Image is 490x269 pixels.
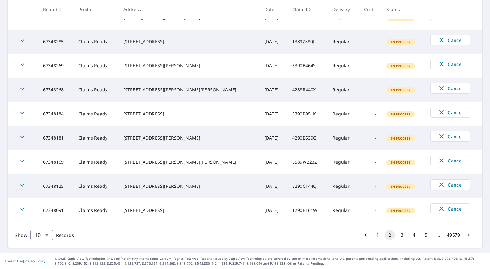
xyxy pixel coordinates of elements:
td: [DATE] [259,126,287,150]
button: Go to next page [464,230,474,240]
td: 67348125 [38,174,73,198]
button: Cancel [430,179,470,190]
td: 4290B539G [287,126,327,150]
td: 67348269 [38,54,73,78]
button: Go to previous page [361,230,371,240]
span: Show [15,232,27,238]
td: Regular [327,126,359,150]
td: 5589W223Z [287,150,327,174]
td: 67348184 [38,102,73,126]
span: In Process [387,184,414,189]
div: [STREET_ADDRESS] [123,111,254,117]
p: © 2025 Eagle View Technologies, Inc. and Pictometry International Corp. All Rights Reserved. Repo... [55,256,487,266]
p: | [3,259,45,263]
a: Privacy Policy [25,259,45,263]
td: [DATE] [259,54,287,78]
td: - [359,198,381,222]
span: Cancel [437,108,463,116]
button: Cancel [430,131,470,142]
button: Go to page 4 [409,230,419,240]
td: 5390B464S [287,54,327,78]
td: 1790B161W [287,198,327,222]
td: [DATE] [259,198,287,222]
button: Cancel [430,83,470,94]
td: Claims Ready [73,102,118,126]
td: - [359,174,381,198]
div: [STREET_ADDRESS][PERSON_NAME] [123,62,254,69]
button: Go to page 1 [373,230,383,240]
nav: pagination navigation [360,230,475,240]
td: Regular [327,174,359,198]
button: Cancel [430,203,470,214]
button: Cancel [430,107,470,118]
td: 4288R440X [287,78,327,102]
button: Cancel [430,59,470,69]
td: 67348169 [38,150,73,174]
td: [DATE] [259,150,287,174]
span: Cancel [437,205,463,213]
td: - [359,102,381,126]
td: Regular [327,150,359,174]
span: In Process [387,64,414,68]
td: - [359,54,381,78]
div: [STREET_ADDRESS][PERSON_NAME][PERSON_NAME] [123,159,254,165]
span: Cancel [437,60,463,68]
span: Cancel [437,84,463,92]
td: Regular [327,78,359,102]
span: Cancel [437,133,463,140]
div: 10 [30,226,53,244]
td: 67348091 [38,198,73,222]
td: Claims Ready [73,150,118,174]
td: - [359,150,381,174]
td: - [359,30,381,54]
td: 5290C144Q [287,174,327,198]
span: Records [56,232,74,238]
span: In Process [387,88,414,92]
span: Cancel [437,181,463,188]
td: 67348285 [38,30,73,54]
button: page 2 [385,230,395,240]
td: Regular [327,30,359,54]
div: [STREET_ADDRESS][PERSON_NAME] [123,183,254,189]
button: Cancel [430,155,470,166]
td: [DATE] [259,174,287,198]
div: Show 10 records [30,230,53,240]
button: Go to page 3 [397,230,407,240]
td: Claims Ready [73,126,118,150]
td: Regular [327,54,359,78]
a: Terms of Use [3,259,23,263]
span: In Process [387,112,414,116]
td: Regular [327,102,359,126]
td: 1389Z880J [287,30,327,54]
td: [DATE] [259,78,287,102]
td: Claims Ready [73,78,118,102]
div: … [433,232,443,238]
div: [STREET_ADDRESS] [123,207,254,213]
span: In Process [387,160,414,165]
div: [STREET_ADDRESS][PERSON_NAME][PERSON_NAME] [123,87,254,93]
div: [STREET_ADDRESS] [123,38,254,45]
td: Claims Ready [73,30,118,54]
td: - [359,126,381,150]
td: [DATE] [259,30,287,54]
span: In Process [387,208,414,213]
td: 67348181 [38,126,73,150]
td: Claims Ready [73,198,118,222]
td: Claims Ready [73,54,118,78]
td: - [359,78,381,102]
div: [STREET_ADDRESS][PERSON_NAME] [123,135,254,141]
button: Cancel [430,35,470,45]
span: In Process [387,40,414,44]
span: Cancel [437,157,463,164]
td: Regular [327,198,359,222]
td: 3390B951K [287,102,327,126]
td: Claims Ready [73,174,118,198]
td: 67348268 [38,78,73,102]
span: In Process [387,136,414,141]
span: Cancel [437,36,463,44]
button: Go to page 49579 [445,230,462,240]
td: [DATE] [259,102,287,126]
button: Go to page 5 [421,230,431,240]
